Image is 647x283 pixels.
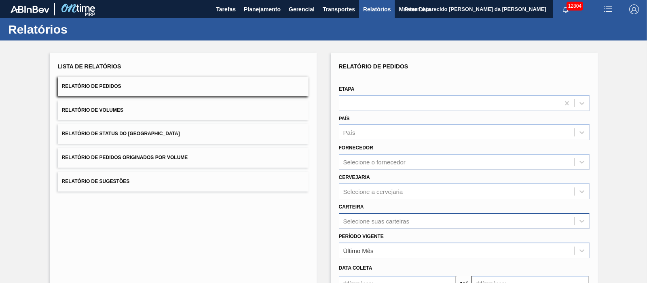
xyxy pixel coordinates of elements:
button: Relatório de Volumes [58,100,309,120]
span: Relatório de Sugestões [62,179,130,184]
img: userActions [603,4,613,14]
label: Fornecedor [339,145,373,151]
span: Lista de Relatórios [58,63,121,70]
label: Período Vigente [339,234,384,239]
img: TNhmsLtSVTkK8tSr43FrP2fwEKptu5GPRR3wAAAABJRU5ErkJggg== [11,6,49,13]
div: Selecione o fornecedor [343,159,406,166]
span: Data coleta [339,265,372,271]
span: Master Data [399,4,431,14]
span: Gerencial [289,4,315,14]
img: Logout [629,4,639,14]
h1: Relatórios [8,25,152,34]
label: País [339,116,350,121]
span: Relatório de Pedidos Originados por Volume [62,155,188,160]
button: Relatório de Pedidos [58,77,309,96]
span: Relatório de Status do [GEOGRAPHIC_DATA] [62,131,180,136]
span: Transportes [323,4,355,14]
button: Notificações [553,4,579,15]
span: Planejamento [244,4,281,14]
span: Relatório de Pedidos [62,83,121,89]
label: Cervejaria [339,174,370,180]
button: Relatório de Status do [GEOGRAPHIC_DATA] [58,124,309,144]
span: Tarefas [216,4,236,14]
div: Último Mês [343,247,374,254]
span: Relatório de Volumes [62,107,123,113]
span: Relatório de Pedidos [339,63,408,70]
button: Relatório de Pedidos Originados por Volume [58,148,309,168]
label: Etapa [339,86,355,92]
div: Selecione suas carteiras [343,217,409,224]
span: 12804 [567,2,583,11]
span: Relatórios [363,4,391,14]
div: País [343,129,355,136]
button: Relatório de Sugestões [58,172,309,192]
div: Selecione a cervejaria [343,188,403,195]
label: Carteira [339,204,364,210]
